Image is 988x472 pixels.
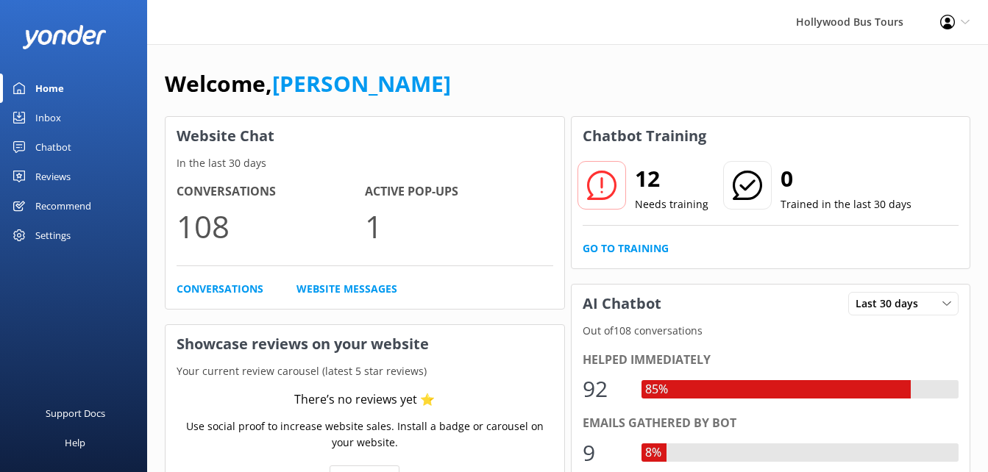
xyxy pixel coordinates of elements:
p: Out of 108 conversations [572,323,970,339]
h4: Conversations [177,182,365,201]
p: Your current review carousel (latest 5 star reviews) [166,363,564,379]
p: In the last 30 days [166,155,564,171]
h3: Website Chat [166,117,564,155]
div: Recommend [35,191,91,221]
p: Needs training [635,196,708,212]
span: Last 30 days [856,296,927,312]
div: Home [35,74,64,103]
p: Trained in the last 30 days [781,196,911,212]
div: 92 [583,371,627,407]
div: Inbox [35,103,61,132]
div: Chatbot [35,132,71,162]
a: [PERSON_NAME] [272,68,451,99]
img: yonder-white-logo.png [22,25,107,49]
div: Helped immediately [583,351,959,370]
h3: Showcase reviews on your website [166,325,564,363]
div: 9 [583,435,627,471]
a: Conversations [177,281,263,297]
h4: Active Pop-ups [365,182,553,201]
h3: Chatbot Training [572,117,717,155]
div: 8% [642,443,665,462]
p: 1 [365,201,553,251]
p: Use social proof to increase website sales. Install a badge or carousel on your website. [177,418,553,451]
div: Support Docs [46,398,105,428]
h2: 0 [781,161,911,196]
a: Website Messages [296,281,397,297]
h3: AI Chatbot [572,285,672,323]
div: There’s no reviews yet ⭐ [294,390,435,410]
div: Reviews [35,162,71,191]
div: Help [65,428,85,457]
div: 85% [642,380,672,399]
h1: Welcome, [165,66,451,101]
h2: 12 [635,161,708,196]
div: Settings [35,221,71,250]
div: Emails gathered by bot [583,414,959,433]
a: Go to Training [583,240,669,257]
p: 108 [177,201,365,251]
